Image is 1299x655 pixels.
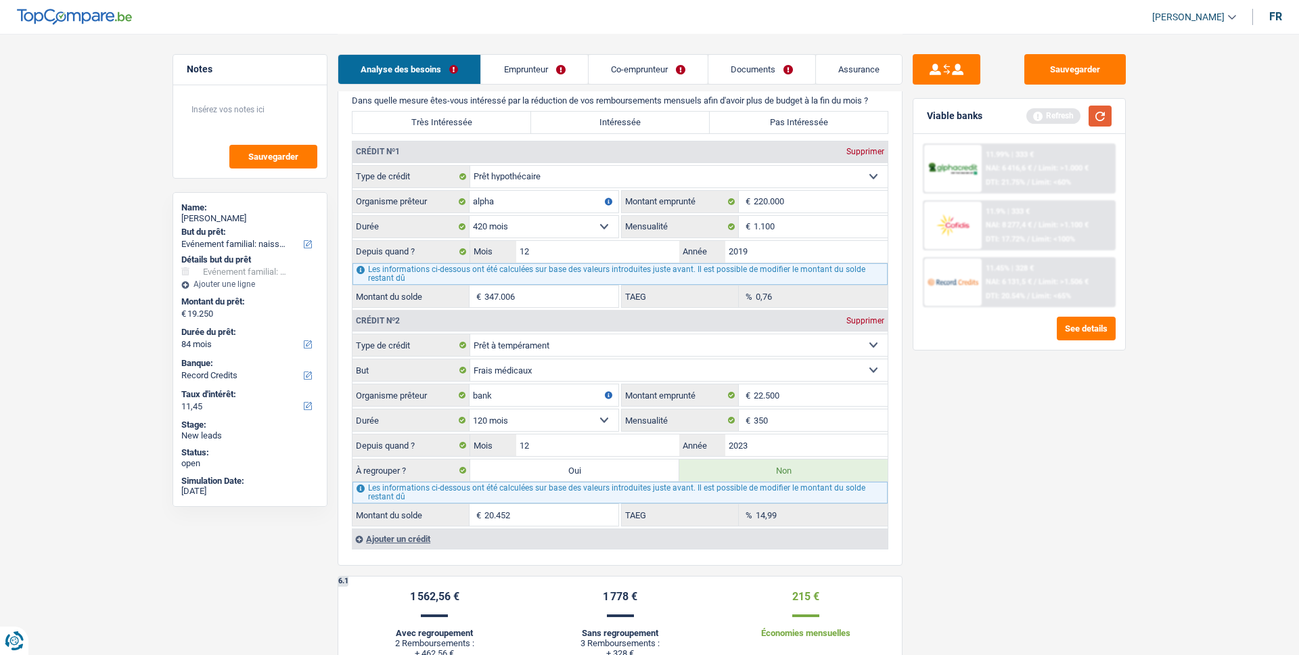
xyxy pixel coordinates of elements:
[181,389,316,400] label: Taux d'intérêt:
[843,148,888,156] div: Supprimer
[352,482,888,503] div: Les informations ci-dessous ont été calculées sur base des valeurs introduites juste avant. Il es...
[248,152,298,161] span: Sauvegarder
[352,263,888,285] div: Les informations ci-dessous ont été calculées sur base des valeurs introduites juste avant. Il es...
[538,628,703,638] div: Sans regroupement
[679,241,725,263] label: Année
[181,309,186,319] span: €
[1039,164,1089,173] span: Limit: >1.000 €
[352,112,531,133] label: Très Intéressée
[352,241,470,263] label: Depuis quand ?
[986,235,1025,244] span: DTI: 17.72%
[352,191,470,212] label: Organisme prêteur
[986,221,1032,229] span: NAI: 8 277,4 €
[986,292,1025,300] span: DTI: 20.54%
[352,590,517,603] div: 1 562,56 €
[352,286,470,307] label: Montant du solde
[622,409,739,431] label: Mensualité
[1057,317,1116,340] button: See details
[622,504,739,526] label: TAEG
[181,476,319,487] div: Simulation Date:
[986,178,1025,187] span: DTI: 21.75%
[538,590,703,603] div: 1 778 €
[927,110,982,122] div: Viable banks
[516,241,679,263] input: MM
[352,528,888,549] div: Ajouter un crédit
[352,216,470,238] label: Durée
[181,447,319,458] div: Status:
[352,317,403,325] div: Crédit nº2
[181,458,319,469] div: open
[710,112,888,133] label: Pas Intéressée
[986,150,1034,159] div: 11.99% | 333 €
[986,264,1034,273] div: 11.45% | 328 €
[679,434,725,456] label: Année
[352,628,517,638] div: Avec regroupement
[531,112,710,133] label: Intéressée
[1141,6,1236,28] a: [PERSON_NAME]
[723,590,888,603] div: 215 €
[181,430,319,441] div: New leads
[1032,178,1071,187] span: Limit: <60%
[352,95,888,106] p: Dans quelle mesure êtes-vous intéressé par la réduction de vos remboursements mensuels afin d'avo...
[1024,54,1126,85] button: Sauvegarder
[181,327,316,338] label: Durée du prêt:
[739,216,754,238] span: €
[1026,108,1080,123] div: Refresh
[187,64,313,75] h5: Notes
[1027,292,1030,300] span: /
[181,486,319,497] div: [DATE]
[622,216,739,238] label: Mensualité
[181,420,319,430] div: Stage:
[181,213,319,224] div: [PERSON_NAME]
[181,227,316,238] label: But du prêt:
[352,434,470,456] label: Depuis quand ?
[986,277,1032,286] span: NAI: 6 131,5 €
[589,55,708,84] a: Co-emprunteur
[1039,221,1089,229] span: Limit: >1.100 €
[708,55,815,84] a: Documents
[538,638,703,648] div: 3 Remboursements :
[986,207,1030,216] div: 11.9% | 333 €
[352,638,517,648] div: 2 Remboursements :
[181,296,316,307] label: Montant du prêt:
[1152,12,1225,23] span: [PERSON_NAME]
[725,434,888,456] input: AAAA
[181,358,316,369] label: Banque:
[470,286,484,307] span: €
[679,459,888,481] label: Non
[739,384,754,406] span: €
[739,286,756,307] span: %
[1027,235,1030,244] span: /
[352,504,470,526] label: Montant du solde
[352,359,470,381] label: But
[470,504,484,526] span: €
[1039,277,1089,286] span: Limit: >1.506 €
[338,577,348,587] div: 6.1
[481,55,587,84] a: Emprunteur
[470,434,516,456] label: Mois
[1034,164,1036,173] span: /
[181,279,319,289] div: Ajouter une ligne
[843,317,888,325] div: Supprimer
[739,504,756,526] span: %
[1269,10,1282,23] div: fr
[739,191,754,212] span: €
[928,212,978,238] img: Cofidis
[1027,178,1030,187] span: /
[739,409,754,431] span: €
[928,269,978,294] img: Record Credits
[1034,277,1036,286] span: /
[1032,235,1075,244] span: Limit: <100%
[352,148,403,156] div: Crédit nº1
[928,161,978,177] img: AlphaCredit
[181,202,319,213] div: Name:
[181,254,319,265] div: Détails but du prêt
[1032,292,1071,300] span: Limit: <65%
[229,145,317,168] button: Sauvegarder
[1034,221,1036,229] span: /
[470,241,516,263] label: Mois
[723,628,888,638] div: Économies mensuelles
[622,286,739,307] label: TAEG
[17,9,132,25] img: TopCompare Logo
[352,166,470,187] label: Type de crédit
